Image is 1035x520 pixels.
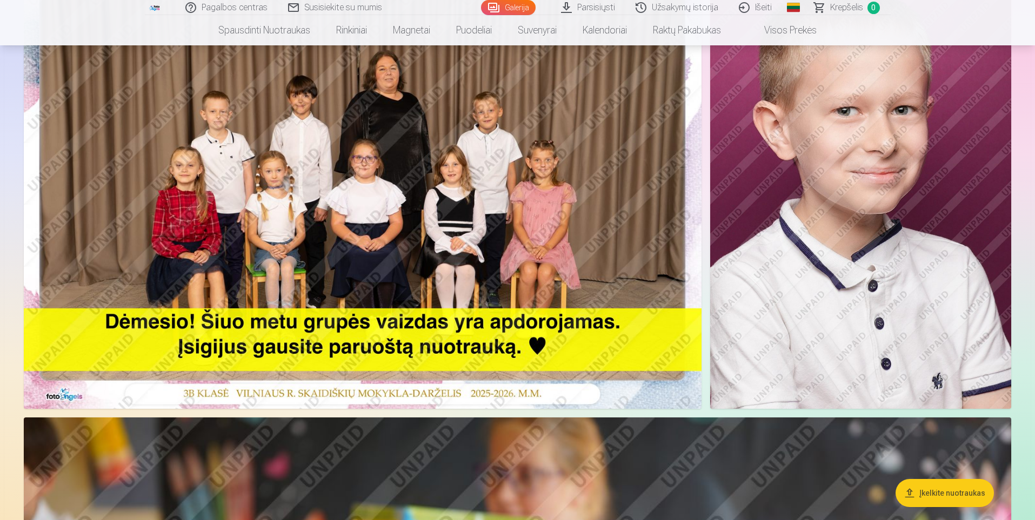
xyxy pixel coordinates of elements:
a: Puodeliai [443,15,505,45]
a: Rinkiniai [323,15,380,45]
a: Suvenyrai [505,15,570,45]
button: Įkelkite nuotraukas [896,479,994,507]
a: Raktų pakabukas [640,15,734,45]
a: Visos prekės [734,15,830,45]
a: Magnetai [380,15,443,45]
a: Kalendoriai [570,15,640,45]
span: 0 [867,2,880,14]
span: Krepšelis [830,1,863,14]
img: /fa2 [149,4,161,11]
a: Spausdinti nuotraukas [205,15,323,45]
